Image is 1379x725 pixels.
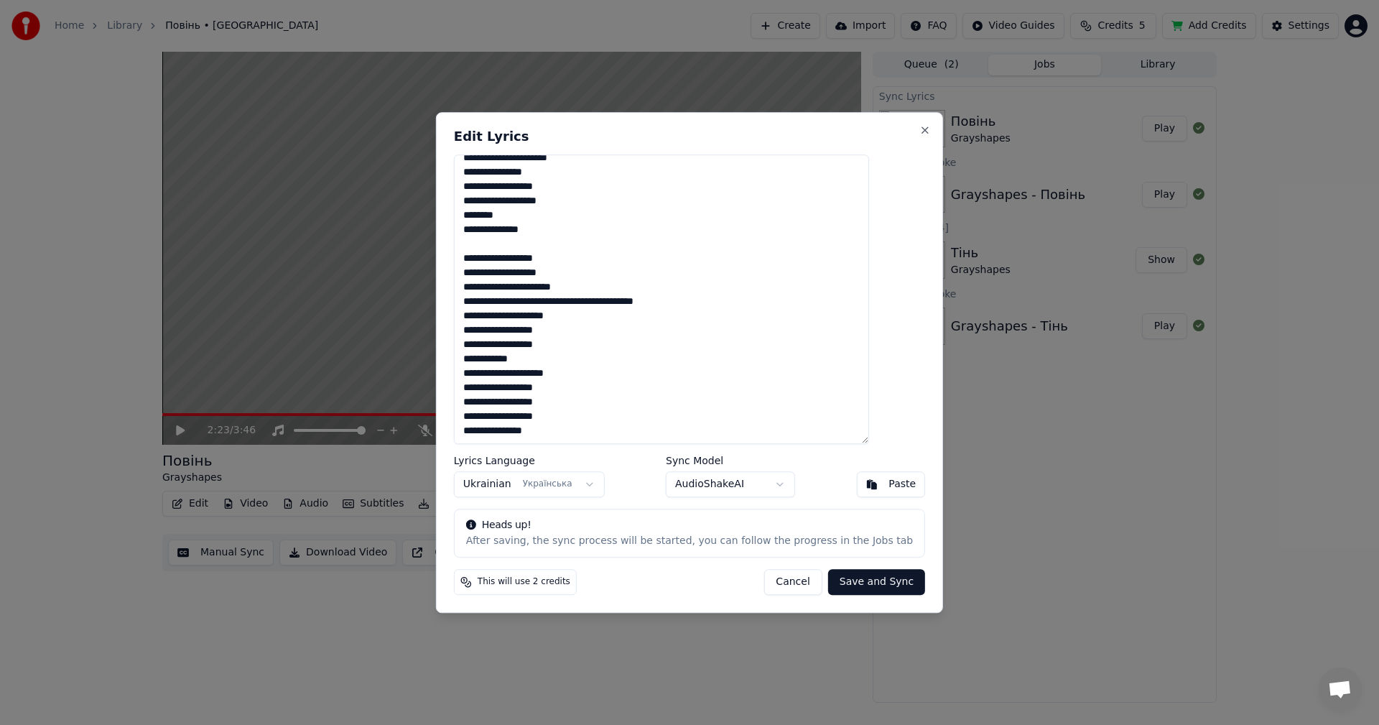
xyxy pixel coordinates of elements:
[478,576,570,588] span: This will use 2 credits
[828,569,925,595] button: Save and Sync
[466,534,913,548] div: After saving, the sync process will be started, you can follow the progress in the Jobs tab
[856,471,925,497] button: Paste
[763,569,822,595] button: Cancel
[466,518,913,532] div: Heads up!
[666,456,795,466] label: Sync Model
[454,456,605,466] label: Lyrics Language
[888,477,916,491] div: Paste
[454,130,925,143] h2: Edit Lyrics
